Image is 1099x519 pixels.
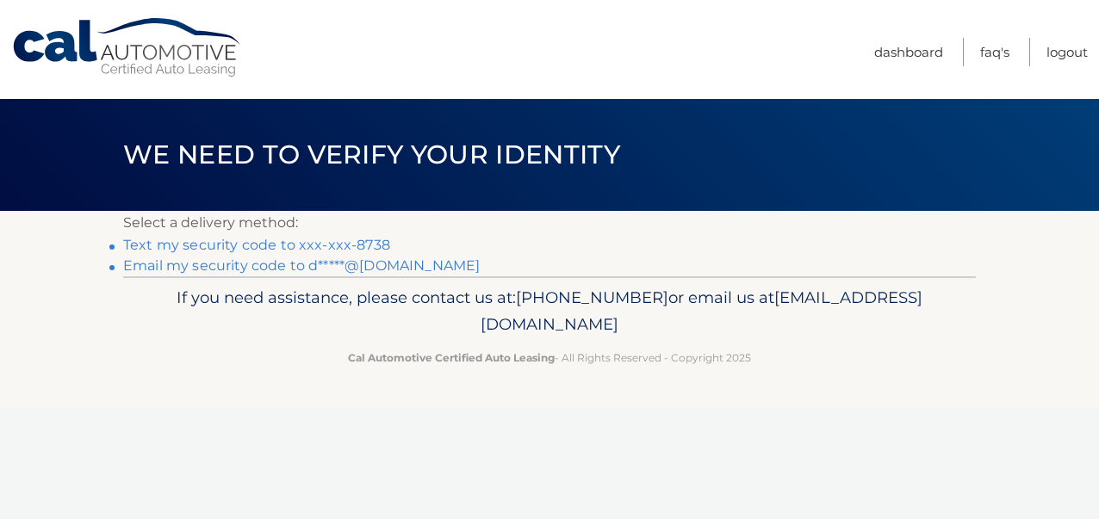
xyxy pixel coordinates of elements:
[123,211,976,235] p: Select a delivery method:
[134,349,965,367] p: - All Rights Reserved - Copyright 2025
[123,257,480,274] a: Email my security code to d*****@[DOMAIN_NAME]
[134,284,965,339] p: If you need assistance, please contact us at: or email us at
[874,38,943,66] a: Dashboard
[1046,38,1088,66] a: Logout
[980,38,1009,66] a: FAQ's
[123,237,390,253] a: Text my security code to xxx-xxx-8738
[123,139,620,170] span: We need to verify your identity
[348,351,555,364] strong: Cal Automotive Certified Auto Leasing
[516,287,668,307] span: [PHONE_NUMBER]
[11,17,244,78] a: Cal Automotive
